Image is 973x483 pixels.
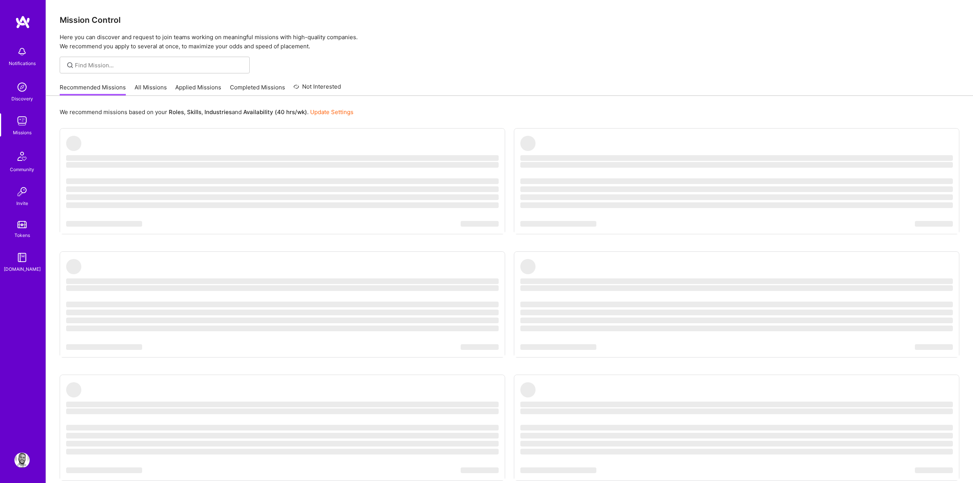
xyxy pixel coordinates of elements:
p: Here you can discover and request to join teams working on meaningful missions with high-quality ... [60,33,959,51]
b: Skills [187,108,201,116]
a: Not Interested [293,82,341,96]
a: Recommended Missions [60,83,126,96]
b: Roles [169,108,184,116]
div: Tokens [14,231,30,239]
img: logo [15,15,30,29]
img: Community [13,147,31,165]
a: Applied Missions [175,83,221,96]
b: Availability (40 hrs/wk) [243,108,307,116]
input: Find Mission... [75,61,244,69]
p: We recommend missions based on your , , and . [60,108,353,116]
div: Notifications [9,59,36,67]
a: User Avatar [13,453,32,468]
i: icon SearchGrey [66,61,74,70]
img: Invite [14,184,30,199]
a: Completed Missions [230,83,285,96]
img: tokens [17,221,27,228]
img: teamwork [14,113,30,129]
a: Update Settings [310,108,353,116]
div: [DOMAIN_NAME] [4,265,41,273]
a: All Missions [135,83,167,96]
div: Invite [16,199,28,207]
div: Community [10,165,34,173]
img: User Avatar [14,453,30,468]
img: bell [14,44,30,59]
img: discovery [14,79,30,95]
b: Industries [204,108,232,116]
div: Discovery [11,95,33,103]
img: guide book [14,250,30,265]
div: Missions [13,129,32,137]
h3: Mission Control [60,15,959,25]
